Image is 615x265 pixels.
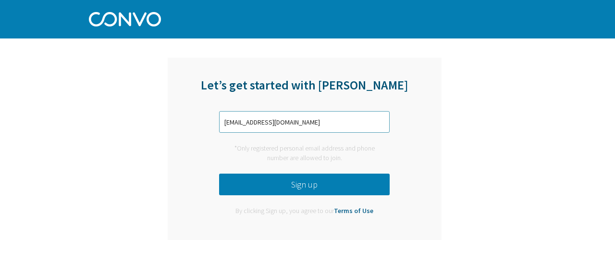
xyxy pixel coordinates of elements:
button: Sign up [219,174,390,195]
input: Enter phone number or email address [219,111,390,133]
div: By clicking Sign up, you agree to our [228,206,381,216]
img: Convo Logo [89,10,161,26]
a: Terms of Use [334,206,373,215]
div: Let’s get started with [PERSON_NAME] [168,77,442,105]
div: *Only registered personal email address and phone number are allowed to join. [219,144,390,163]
